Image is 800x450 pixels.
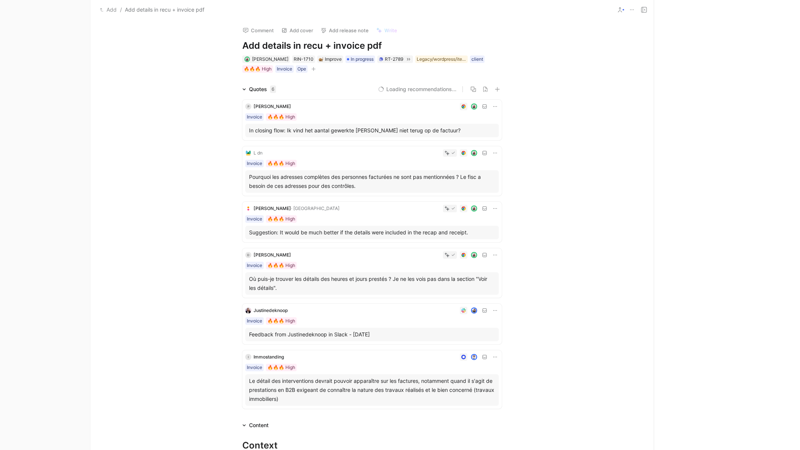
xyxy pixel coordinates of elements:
[472,104,477,109] img: avatar
[245,103,251,109] div: P
[245,150,251,156] img: logo
[294,55,314,63] div: RIN-1710
[270,85,276,93] div: 6
[247,215,262,223] div: Invoice
[278,25,317,36] button: Add cover
[247,160,262,167] div: Invoice
[249,85,276,94] div: Quotes
[125,5,204,14] span: Add details in recu + invoice pdf
[317,55,343,63] div: 🐌Improve
[417,55,466,63] div: Legacy/wordpress/iterable
[249,172,495,190] div: Pourquoi les adresses complètes des personnes facturées ne sont pas mentionnées ? Le fisc a besoi...
[249,228,495,237] div: Suggestion: It would be much better if the details were included in the recap and receipt.
[351,55,374,63] span: In progress
[384,27,397,34] span: Write
[249,274,495,292] div: Où puis-je trouver les détails des heures et jours prestés ? Je ne les vois pas dans la section "...
[247,113,262,121] div: Invoice
[245,252,251,258] div: D
[472,354,477,359] img: avatar
[239,85,279,94] div: Quotes6
[472,308,477,313] img: avatar
[291,205,339,211] span: · [GEOGRAPHIC_DATA]
[249,330,495,339] div: Feedback from Justinedeknoop in Slack - [DATE]
[245,307,251,313] img: 2579579263473_955710703ffbe341818a_192.png
[245,205,251,211] img: logo
[254,252,291,258] span: [PERSON_NAME]
[373,25,401,36] button: Write
[239,421,272,430] div: Content
[267,215,295,223] div: 🔥🔥🔥 High
[254,205,291,211] span: [PERSON_NAME]
[471,55,483,63] div: client
[319,57,323,61] img: 🐌
[472,206,477,211] img: avatar
[385,55,403,63] div: RT-2789
[378,85,456,94] button: Loading recommendations...
[254,103,291,109] span: [PERSON_NAME]
[472,150,477,155] img: avatar
[245,354,251,360] div: I
[247,262,262,269] div: Invoice
[249,376,495,403] div: Le détail des interventions devrait pouvoir apparaître sur les factures, notamment quand il s'agi...
[317,25,372,36] button: Add release note
[254,149,263,157] div: L dn
[120,5,122,14] span: /
[345,55,375,63] div: In progress
[472,252,477,257] img: avatar
[247,364,262,371] div: Invoice
[244,65,272,73] div: 🔥🔥🔥 High
[249,126,495,135] div: In closing flow: Ik vind het aantal gewerkte [PERSON_NAME] niet terug op de factuur?
[247,317,262,325] div: Invoice
[252,56,288,62] span: [PERSON_NAME]
[239,25,277,36] button: Comment
[267,364,295,371] div: 🔥🔥🔥 High
[267,160,295,167] div: 🔥🔥🔥 High
[254,307,288,313] span: Justinedeknoop
[277,65,292,73] div: Invoice
[267,317,295,325] div: 🔥🔥🔥 High
[245,57,249,61] img: avatar
[319,55,342,63] div: Improve
[98,5,119,14] button: Add
[254,354,284,360] span: Immostanding
[242,40,502,52] h1: Add details in recu + invoice pdf
[297,65,306,73] div: Ope
[249,421,269,430] div: Content
[267,113,295,121] div: 🔥🔥🔥 High
[267,262,295,269] div: 🔥🔥🔥 High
